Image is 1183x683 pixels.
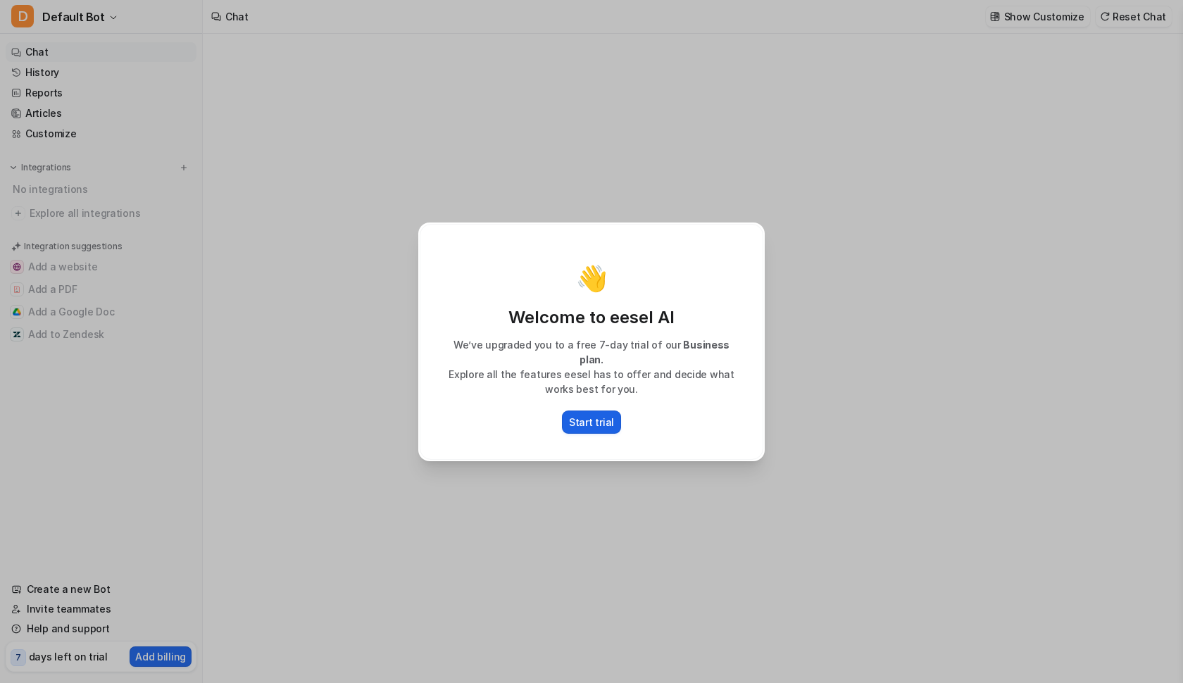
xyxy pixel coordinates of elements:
[434,337,749,367] p: We’ve upgraded you to a free 7-day trial of our
[562,411,621,434] button: Start trial
[434,306,749,329] p: Welcome to eesel AI
[434,367,749,396] p: Explore all the features eesel has to offer and decide what works best for you.
[576,264,608,292] p: 👋
[569,415,614,430] p: Start trial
